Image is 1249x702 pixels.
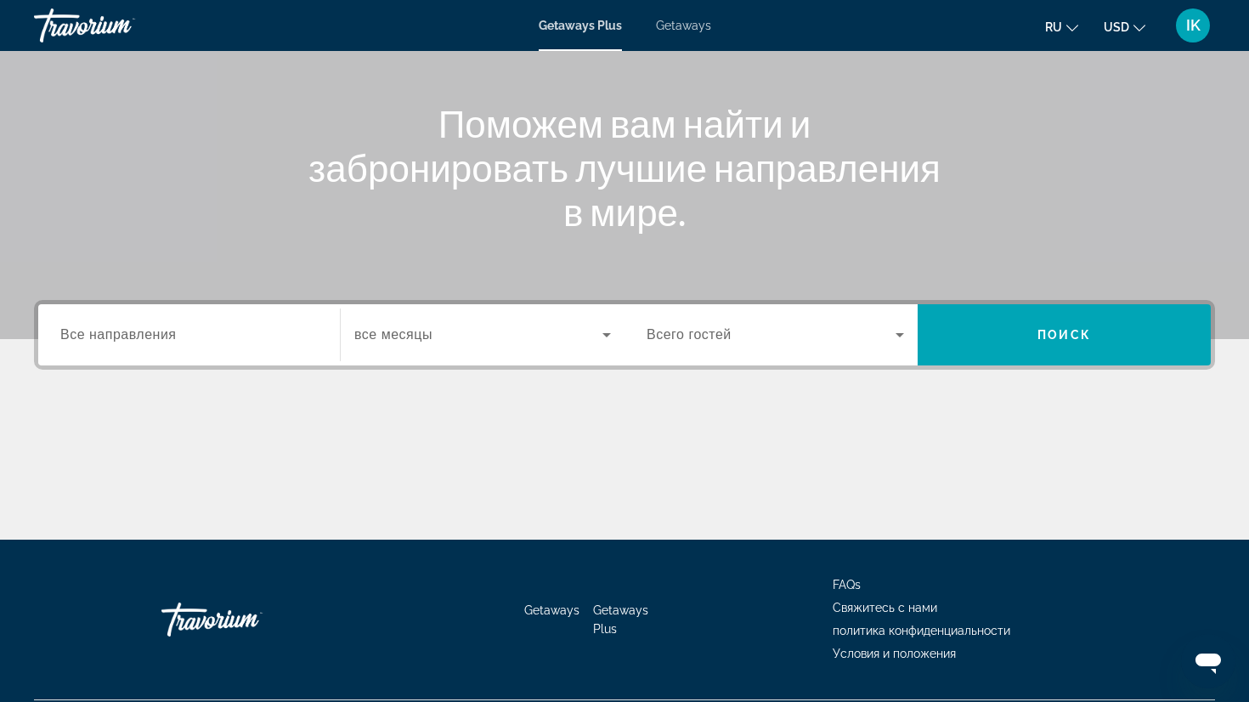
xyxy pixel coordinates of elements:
span: Поиск [1037,328,1091,342]
a: политика конфиденциальности [833,624,1010,637]
span: IK [1186,17,1201,34]
button: Change language [1045,14,1078,39]
a: Travorium [161,594,331,645]
a: Условия и положения [833,647,956,660]
a: Getaways Plus [539,19,622,32]
div: Search widget [38,304,1211,365]
a: Travorium [34,3,204,48]
a: FAQs [833,578,861,592]
span: USD [1104,20,1129,34]
h1: Поможем вам найти и забронировать лучшие направления в мире. [306,101,943,234]
iframe: Pulsante per aprire la finestra di messaggistica [1181,634,1235,688]
button: Поиск [918,304,1211,365]
button: User Menu [1171,8,1215,43]
span: ru [1045,20,1062,34]
span: Все направления [60,327,177,342]
a: Getaways [524,603,579,617]
a: Свяжитесь с нами [833,601,937,614]
button: Change currency [1104,14,1145,39]
span: Всего гостей [647,327,732,342]
a: Getaways Plus [593,603,648,636]
a: Getaways [656,19,711,32]
span: все месяцы [354,327,432,342]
